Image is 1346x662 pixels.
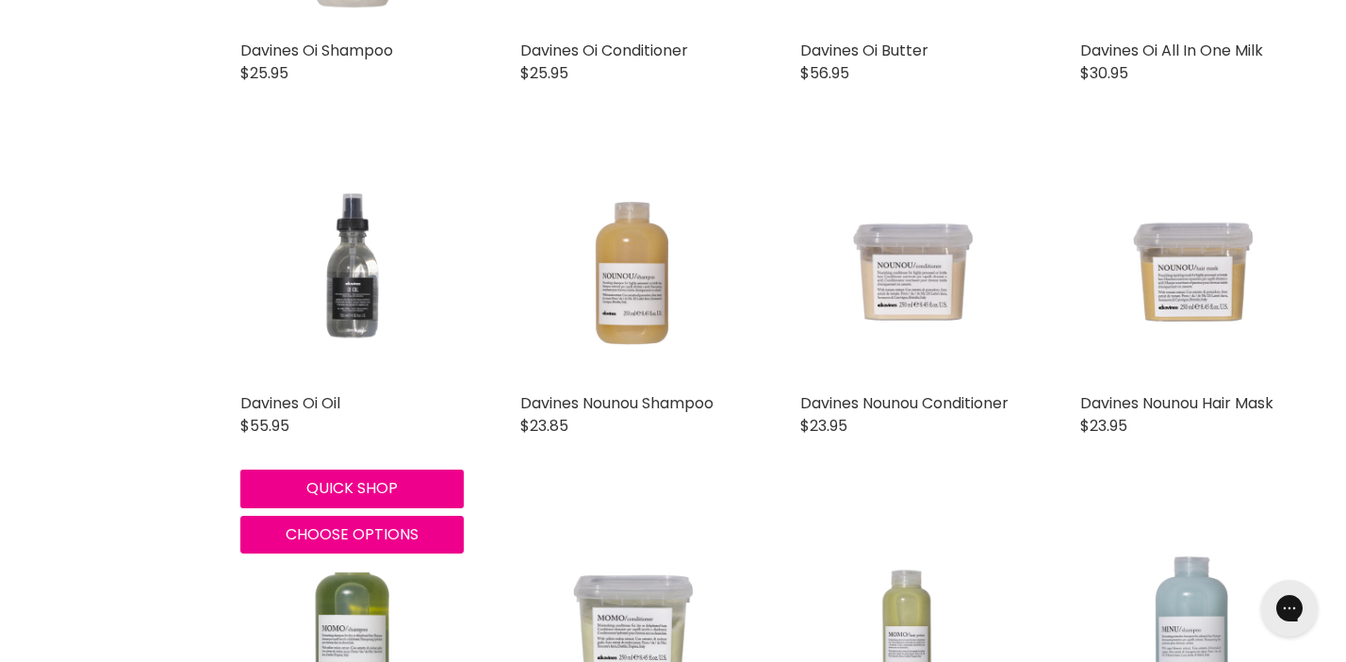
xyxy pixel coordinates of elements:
[800,415,847,437] span: $23.95
[240,516,464,554] button: Choose options
[520,415,568,437] span: $23.85
[1252,573,1327,643] iframe: Gorgias live chat messenger
[520,62,568,84] span: $25.95
[240,40,393,61] a: Davines Oi Shampoo
[1080,62,1128,84] span: $30.95
[1080,40,1263,61] a: Davines Oi All In One Milk
[240,415,289,437] span: $55.95
[286,523,419,545] span: Choose options
[240,62,288,84] span: $25.95
[240,160,464,384] img: Davines Oi Oil
[800,160,1024,384] img: Davines Nounou Conditioner
[520,40,688,61] a: Davines Oi Conditioner
[800,62,849,84] span: $56.95
[240,470,464,507] button: Quick shop
[800,40,928,61] a: Davines Oi Butter
[520,160,744,384] img: Davines Nounou Shampoo
[1080,392,1273,414] a: Davines Nounou Hair Mask
[1080,160,1304,384] img: Davines Nounou Hair Mask
[800,392,1009,414] a: Davines Nounou Conditioner
[240,392,340,414] a: Davines Oi Oil
[520,392,714,414] a: Davines Nounou Shampoo
[1080,415,1127,437] span: $23.95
